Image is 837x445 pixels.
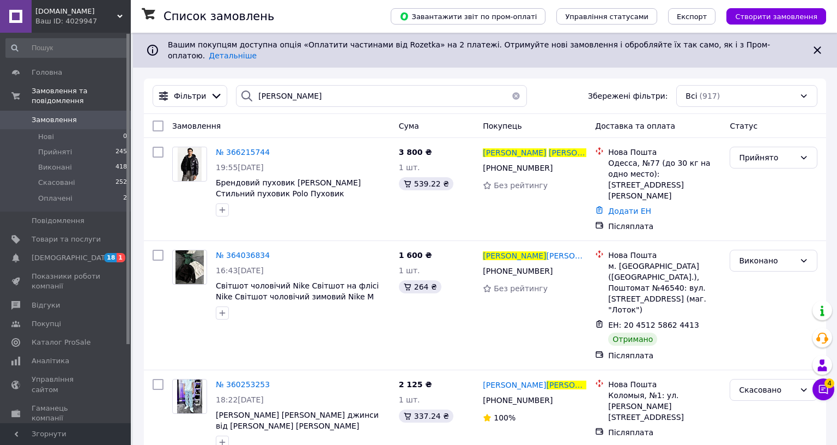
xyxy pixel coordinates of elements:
[216,148,270,157] a: № 366215744
[608,321,699,329] span: ЕН: 20 4512 5862 4413
[32,115,77,125] span: Замовлення
[163,10,274,23] h1: Список замовлень
[547,251,610,260] span: [PERSON_NAME]
[494,413,515,422] span: 100%
[32,216,84,226] span: Повідомлення
[715,11,826,20] a: Створити замовлення
[677,13,707,21] span: Експорт
[608,261,721,315] div: м. [GEOGRAPHIC_DATA] ([GEOGRAPHIC_DATA].), Поштомат №46540: вул. [STREET_ADDRESS] (маг. "Лоток")
[399,163,420,172] span: 1 шт.
[824,378,834,388] span: 4
[608,250,721,261] div: Нова Пошта
[483,251,546,260] span: [PERSON_NAME]
[116,147,127,157] span: 245
[216,266,264,275] span: 16:43[DATE]
[608,427,721,438] div: Післяплата
[32,68,62,77] span: Головна
[595,122,675,130] span: Доставка та оплата
[588,91,668,101] span: Збережені фільтри:
[216,281,379,301] a: Світшот чоловічий Nike Cвітшот на флісі Nike Світшот чоловічий зимовий Nike M
[494,284,548,293] span: Без рейтингу
[399,148,432,157] span: 3 800 ₴
[483,122,521,130] span: Покупець
[483,250,586,261] a: [PERSON_NAME][PERSON_NAME]
[104,253,117,262] span: 18
[608,147,721,158] div: Нова Пошта
[236,85,526,107] input: Пошук за номером замовлення, ПІБ покупця, номером телефону, Email, номером накладної
[739,152,795,164] div: Прийнято
[5,38,128,58] input: Пошук
[172,379,207,414] a: Фото товару
[216,251,270,260] a: № 364036834
[505,85,527,107] button: Очистить
[32,300,60,310] span: Відгуки
[172,250,207,285] a: Фото товару
[35,7,117,16] span: Fleex.Store
[35,16,131,26] div: Ваш ID: 4029947
[608,379,721,390] div: Нова Пошта
[399,410,453,423] div: 337.24 ₴
[483,148,546,157] span: [PERSON_NAME]
[168,40,770,60] span: Вашим покупцям доступна опція «Оплатити частинами від Rozetka» на 2 платежі. Отримуйте нові замов...
[32,234,101,244] span: Товари та послуги
[547,381,610,389] span: [PERSON_NAME]
[483,380,586,390] a: [PERSON_NAME][PERSON_NAME]
[216,411,379,441] a: [PERSON_NAME] [PERSON_NAME] джинси від [PERSON_NAME] [PERSON_NAME] [PERSON_NAME] [PERSON_NAME]
[608,390,721,423] div: Коломыя, №1: ул. [PERSON_NAME][STREET_ADDRESS]
[730,122,757,130] span: Статус
[38,147,72,157] span: Прийняті
[177,380,203,413] img: Фото товару
[739,255,795,267] div: Виконано
[116,178,127,188] span: 252
[565,13,648,21] span: Управління статусами
[483,381,546,389] span: [PERSON_NAME]
[399,11,537,21] span: Завантажити звіт по пром-оплаті
[399,395,420,404] span: 1 шт.
[399,177,453,190] div: 539.22 ₴
[216,380,270,389] a: № 360253253
[32,272,101,291] span: Показники роботи компанії
[32,356,69,366] span: Аналітика
[117,253,125,262] span: 1
[175,250,204,284] img: Фото товару
[399,280,441,293] div: 264 ₴
[399,251,432,260] span: 1 600 ₴
[391,8,545,25] button: Завантажити звіт по пром-оплаті
[172,122,221,130] span: Замовлення
[209,51,257,60] a: Детальніше
[735,13,817,21] span: Створити замовлення
[38,132,54,142] span: Нові
[686,91,697,101] span: Всі
[172,147,207,182] a: Фото товару
[32,338,90,347] span: Каталог ProSale
[481,393,555,408] div: [PHONE_NUMBER]
[216,163,264,172] span: 19:55[DATE]
[399,380,432,389] span: 2 125 ₴
[494,181,548,190] span: Без рейтингу
[481,263,555,279] div: [PHONE_NUMBER]
[38,194,72,203] span: Оплачені
[116,163,127,172] span: 418
[178,147,201,181] img: Фото товару
[700,92,720,100] span: (917)
[216,178,375,220] a: Брендовий пуховик [PERSON_NAME] Стильний пуховик Polo Пуховик [PERSON_NAME] Чоловічий пуховик Pol...
[608,158,721,201] div: Одесса, №77 (до 30 кг на одно место): [STREET_ADDRESS][PERSON_NAME]
[38,163,72,172] span: Виконані
[726,8,826,25] button: Створити замовлення
[739,384,795,396] div: Скасовано
[123,132,127,142] span: 0
[481,160,555,176] div: [PHONE_NUMBER]
[556,8,657,25] button: Управління статусами
[668,8,716,25] button: Експорт
[608,221,721,232] div: Післяплата
[216,395,264,404] span: 18:22[DATE]
[38,178,75,188] span: Скасовані
[123,194,127,203] span: 2
[608,350,721,361] div: Післяплата
[608,333,657,346] div: Отримано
